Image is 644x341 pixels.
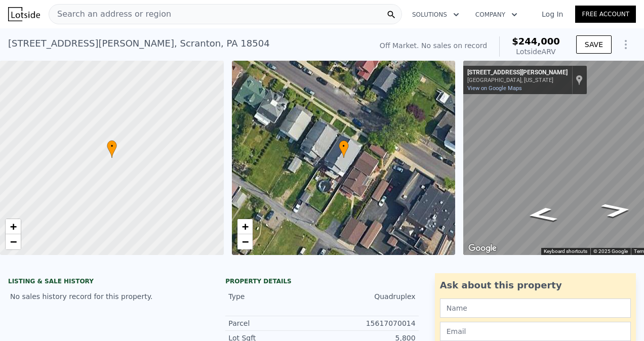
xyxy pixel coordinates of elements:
[8,277,201,287] div: LISTING & SALE HISTORY
[10,235,17,248] span: −
[467,77,568,83] div: [GEOGRAPHIC_DATA], [US_STATE]
[322,291,416,302] div: Quadruplex
[339,140,349,158] div: •
[404,6,467,24] button: Solutions
[440,322,631,341] input: Email
[380,40,487,51] div: Off Market. No sales on record
[440,299,631,318] input: Name
[512,36,560,47] span: $244,000
[107,142,117,151] span: •
[241,220,248,233] span: +
[466,242,499,255] img: Google
[10,220,17,233] span: +
[440,278,631,292] div: Ask about this property
[6,219,21,234] a: Zoom in
[467,85,522,92] a: View on Google Maps
[237,219,253,234] a: Zoom in
[8,287,201,306] div: No sales history record for this property.
[228,291,322,302] div: Type
[8,36,270,51] div: [STREET_ADDRESS][PERSON_NAME] , Scranton , PA 18504
[339,142,349,151] span: •
[228,318,322,328] div: Parcel
[616,34,636,55] button: Show Options
[575,6,636,23] a: Free Account
[49,8,171,20] span: Search an address or region
[512,47,560,57] div: Lotside ARV
[322,318,416,328] div: 15617070014
[576,74,583,86] a: Show location on map
[514,204,571,226] path: Go Southeast, Watson St
[237,234,253,249] a: Zoom out
[466,242,499,255] a: Open this area in Google Maps (opens a new window)
[593,248,628,254] span: © 2025 Google
[241,235,248,248] span: −
[225,277,418,285] div: Property details
[6,234,21,249] a: Zoom out
[576,35,612,54] button: SAVE
[544,248,587,255] button: Keyboard shortcuts
[530,9,575,19] a: Log In
[467,6,526,24] button: Company
[467,69,568,77] div: [STREET_ADDRESS][PERSON_NAME]
[107,140,117,158] div: •
[8,7,40,21] img: Lotside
